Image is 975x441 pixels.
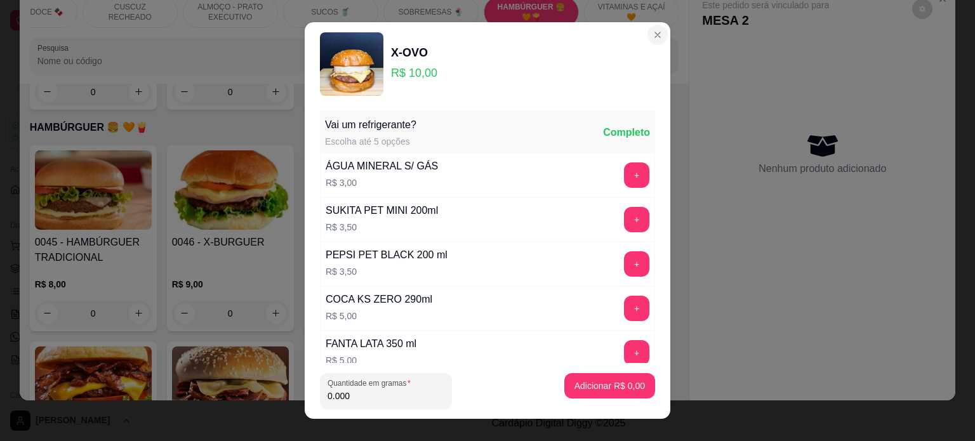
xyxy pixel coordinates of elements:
[325,135,416,148] div: Escolha até 5 opções
[624,251,649,277] button: add
[391,64,437,82] p: R$ 10,00
[320,32,383,96] img: product-image
[624,207,649,232] button: add
[391,44,437,62] div: X-OVO
[326,310,432,322] p: R$ 5,00
[574,379,645,392] p: Adicionar R$ 0,00
[325,117,416,133] div: Vai um refrigerante?
[564,373,655,398] button: Adicionar R$ 0,00
[603,125,650,140] div: Completo
[328,378,415,388] label: Quantidade em gramas
[326,336,416,352] div: FANTA LATA 350 ml
[326,354,416,367] p: R$ 5,00
[624,296,649,321] button: add
[326,265,448,278] p: R$ 3,50
[326,159,438,174] div: ÁGUA MINERAL S/ GÁS
[624,340,649,365] button: add
[624,162,649,188] button: add
[328,390,444,402] input: Quantidade em gramas
[326,176,438,189] p: R$ 3,00
[326,247,448,263] div: PEPSI PET BLACK 200 ml
[326,292,432,307] div: COCA KS ZERO 290ml
[326,221,438,234] p: R$ 3,50
[326,203,438,218] div: SUKITA PET MINI 200ml
[647,25,668,45] button: Close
